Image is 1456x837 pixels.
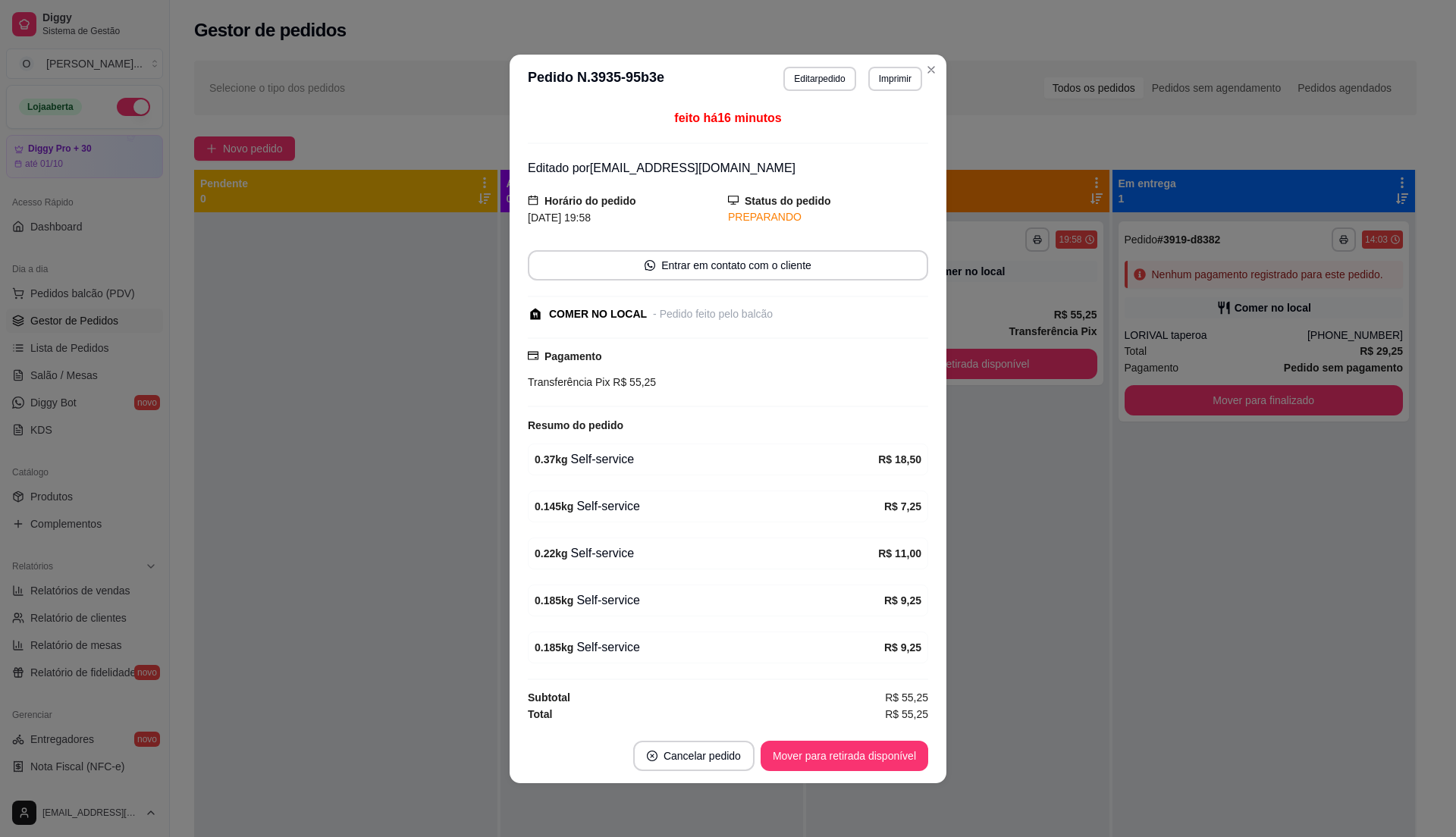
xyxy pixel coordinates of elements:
[535,544,878,563] div: Self-service
[535,497,884,516] div: Self-service
[728,209,928,225] div: PREPARANDO
[528,708,552,720] strong: Total
[919,58,943,82] button: Close
[535,591,884,610] div: Self-service
[528,250,928,281] button: whats-appEntrar em contato com o cliente
[783,67,855,91] button: Editarpedido
[528,419,623,431] strong: Resumo do pedido
[761,741,928,771] button: Mover para retirada disponível
[633,741,755,771] button: close-circleCancelar pedido
[528,350,538,361] span: credit-card
[884,641,921,654] strong: R$ 9,25
[528,212,591,224] span: [DATE] 19:58
[535,547,568,560] strong: 0.22 kg
[645,260,655,271] span: whats-app
[884,594,921,607] strong: R$ 9,25
[528,161,795,174] span: Editado por [EMAIL_ADDRESS][DOMAIN_NAME]
[544,350,601,362] strong: Pagamento
[528,67,664,91] h3: Pedido N. 3935-95b3e
[535,500,573,513] strong: 0.145 kg
[535,594,573,607] strong: 0.185 kg
[647,751,657,761] span: close-circle
[549,306,647,322] div: COMER NO LOCAL
[535,641,573,654] strong: 0.185 kg
[610,376,656,388] span: R$ 55,25
[528,376,610,388] span: Transferência Pix
[535,638,884,657] div: Self-service
[878,547,921,560] strong: R$ 11,00
[535,450,878,469] div: Self-service
[868,67,922,91] button: Imprimir
[528,195,538,205] span: calendar
[528,691,570,704] strong: Subtotal
[544,195,636,207] strong: Horário do pedido
[885,689,928,706] span: R$ 55,25
[884,500,921,513] strong: R$ 7,25
[728,195,739,205] span: desktop
[745,195,831,207] strong: Status do pedido
[653,306,773,322] div: - Pedido feito pelo balcão
[885,706,928,723] span: R$ 55,25
[535,453,568,466] strong: 0.37 kg
[878,453,921,466] strong: R$ 18,50
[674,111,781,124] span: feito há 16 minutos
